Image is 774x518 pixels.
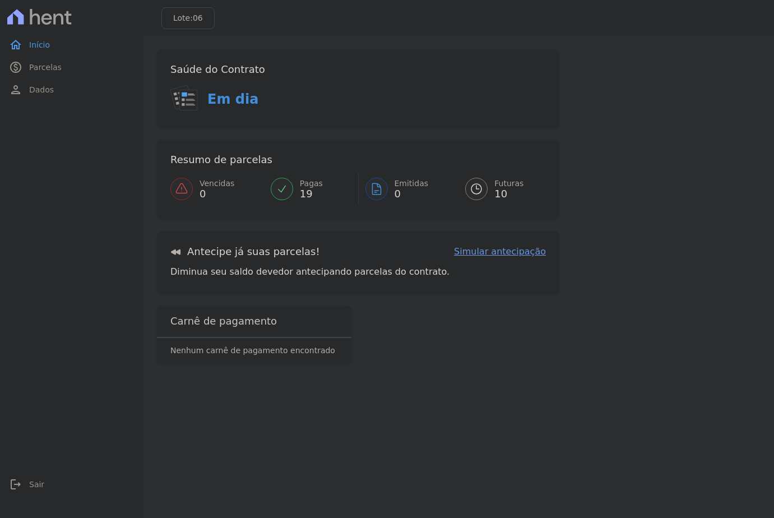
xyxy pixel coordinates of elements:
span: Emitidas [395,178,429,189]
i: person [9,83,22,96]
h3: Saúde do Contrato [170,63,265,76]
span: Dados [29,84,54,95]
span: Sair [29,479,44,490]
h3: Lote: [173,12,203,24]
a: paidParcelas [4,56,139,78]
span: 06 [193,13,203,22]
i: home [9,38,22,52]
a: Emitidas 0 [359,173,452,205]
h3: Antecipe já suas parcelas! [170,245,320,258]
span: Futuras [494,178,523,189]
i: paid [9,61,22,74]
span: 19 [300,189,323,198]
i: logout [9,478,22,491]
a: Futuras 10 [452,173,546,205]
span: Vencidas [200,178,234,189]
span: 10 [494,189,523,198]
a: homeInício [4,34,139,56]
span: Parcelas [29,62,62,73]
a: Pagas 19 [264,173,358,205]
a: logoutSair [4,473,139,496]
h3: Em dia [207,89,258,109]
p: Diminua seu saldo devedor antecipando parcelas do contrato. [170,265,449,279]
span: 0 [395,189,429,198]
h3: Resumo de parcelas [170,153,272,166]
a: Vencidas 0 [170,173,264,205]
span: Início [29,39,50,50]
h3: Carnê de pagamento [170,314,277,328]
span: Pagas [300,178,323,189]
p: Nenhum carnê de pagamento encontrado [170,345,335,356]
a: personDados [4,78,139,101]
a: Simular antecipação [454,245,546,258]
span: 0 [200,189,234,198]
